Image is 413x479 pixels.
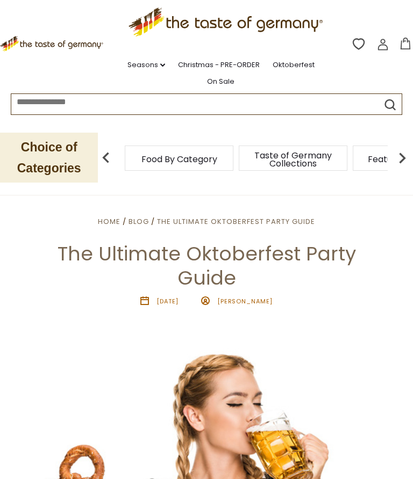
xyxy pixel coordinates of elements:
[141,155,217,163] a: Food By Category
[273,59,315,71] a: Oktoberfest
[157,216,315,227] a: The Ultimate Oktoberfest Party Guide
[156,297,179,306] time: [DATE]
[95,147,117,169] img: previous arrow
[207,76,234,88] a: On Sale
[33,242,380,290] h1: The Ultimate Oktoberfest Party Guide
[98,216,120,227] a: Home
[250,151,336,168] a: Taste of Germany Collections
[391,147,413,169] img: next arrow
[178,59,260,71] a: Christmas - PRE-ORDER
[127,59,165,71] a: Seasons
[129,216,149,227] a: Blog
[217,297,273,306] span: [PERSON_NAME]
